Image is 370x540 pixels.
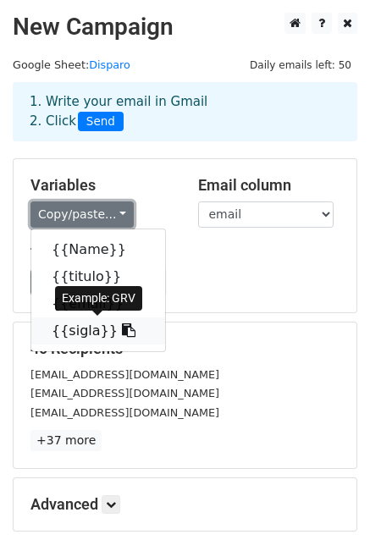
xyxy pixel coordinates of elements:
[31,263,165,290] a: {{titulo}}
[55,286,142,311] div: Example: GRV
[285,459,370,540] iframe: Chat Widget
[89,58,130,71] a: Disparo
[198,176,340,195] h5: Email column
[30,406,219,419] small: [EMAIL_ADDRESS][DOMAIN_NAME]
[244,58,357,71] a: Daily emails left: 50
[31,290,165,317] a: {{email}}
[30,368,219,381] small: [EMAIL_ADDRESS][DOMAIN_NAME]
[13,13,357,41] h2: New Campaign
[30,387,219,399] small: [EMAIL_ADDRESS][DOMAIN_NAME]
[78,112,124,132] span: Send
[17,92,353,131] div: 1. Write your email in Gmail 2. Click
[30,430,102,451] a: +37 more
[13,58,130,71] small: Google Sheet:
[30,495,340,514] h5: Advanced
[244,56,357,74] span: Daily emails left: 50
[31,236,165,263] a: {{Name}}
[30,176,173,195] h5: Variables
[31,317,165,344] a: {{sigla}}
[30,339,340,358] h5: 40 Recipients
[30,201,134,228] a: Copy/paste...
